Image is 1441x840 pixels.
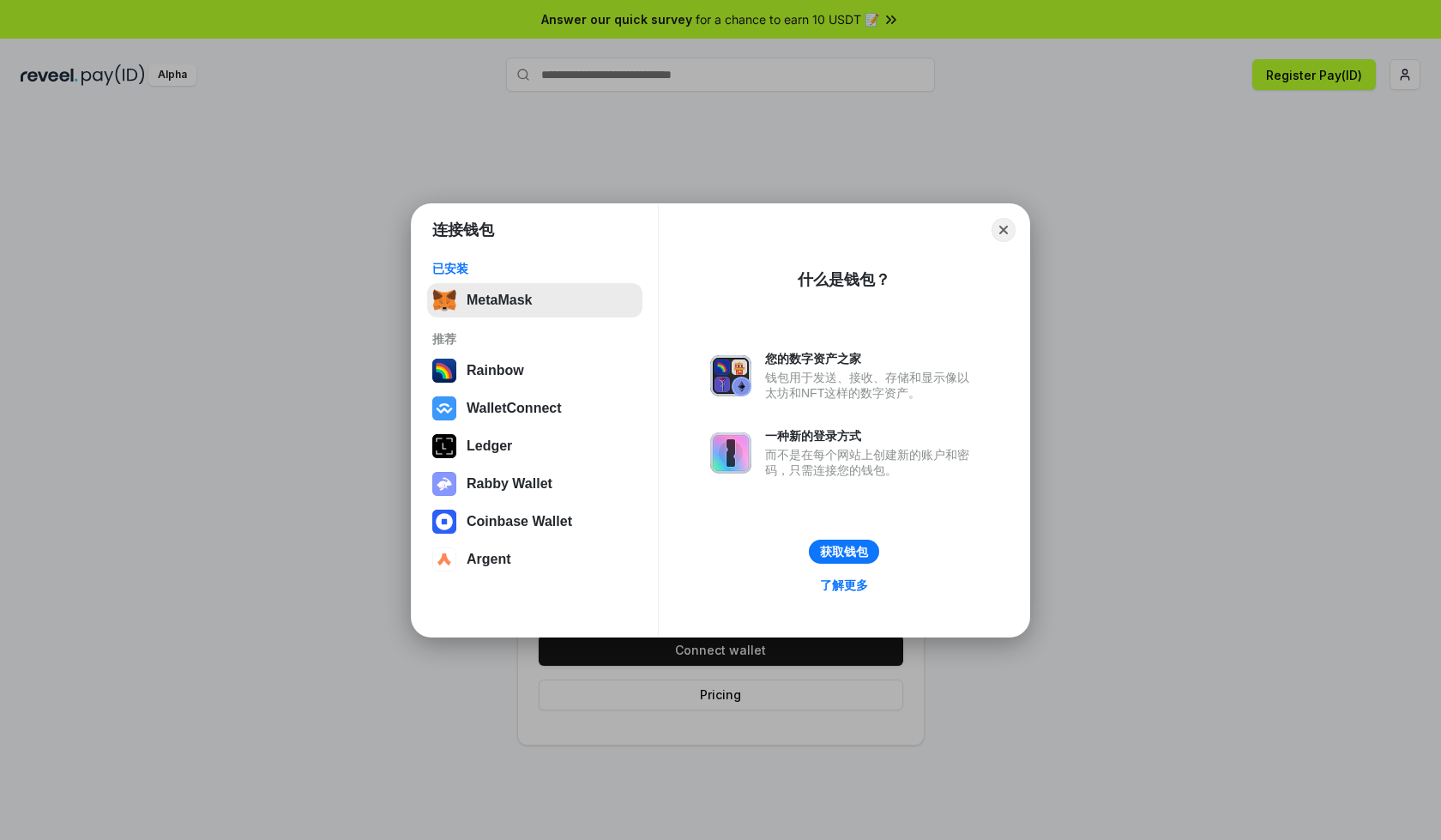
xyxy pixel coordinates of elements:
[710,355,751,396] img: svg+xml,%3Csvg%20xmlns%3D%22http%3A%2F%2Fwww.w3.org%2F2000%2Fsvg%22%20fill%3D%22none%22%20viewBox...
[467,552,511,567] div: Argent
[427,429,642,463] button: Ledger
[432,510,456,534] img: svg+xml,%3Csvg%20width%3D%2228%22%20height%3D%2228%22%20viewBox%3D%220%200%2028%2028%22%20fill%3D...
[765,447,978,478] div: 而不是在每个网站上创建新的账户和密码，只需连接您的钱包。
[427,467,642,501] button: Rabby Wallet
[432,547,456,571] img: svg+xml,%3Csvg%20width%3D%2228%22%20height%3D%2228%22%20viewBox%3D%220%200%2028%2028%22%20fill%3D...
[427,505,642,539] button: Coinbase Wallet
[710,432,751,474] img: svg+xml,%3Csvg%20xmlns%3D%22http%3A%2F%2Fwww.w3.org%2F2000%2Fsvg%22%20fill%3D%22none%22%20viewBox...
[432,220,494,240] h1: 连接钱包
[765,351,978,366] div: 您的数字资产之家
[810,574,878,596] a: 了解更多
[427,354,642,388] button: Rainbow
[432,331,637,347] div: 推荐
[798,269,890,290] div: 什么是钱包？
[820,577,868,593] div: 了解更多
[467,293,532,308] div: MetaMask
[432,396,456,420] img: svg+xml,%3Csvg%20width%3D%2228%22%20height%3D%2228%22%20viewBox%3D%220%200%2028%2028%22%20fill%3D...
[432,261,637,276] div: 已安装
[432,359,456,383] img: svg+xml,%3Csvg%20width%3D%22120%22%20height%3D%22120%22%20viewBox%3D%220%200%20120%20120%22%20fil...
[467,514,572,529] div: Coinbase Wallet
[467,476,552,492] div: Rabby Wallet
[427,542,642,577] button: Argent
[765,370,978,401] div: 钱包用于发送、接收、存储和显示像以太坊和NFT这样的数字资产。
[427,283,642,317] button: MetaMask
[467,363,524,378] div: Rainbow
[809,540,879,564] button: 获取钱包
[467,401,562,416] div: WalletConnect
[432,472,456,496] img: svg+xml,%3Csvg%20xmlns%3D%22http%3A%2F%2Fwww.w3.org%2F2000%2Fsvg%22%20fill%3D%22none%22%20viewBox...
[992,218,1016,242] button: Close
[432,434,456,458] img: svg+xml,%3Csvg%20xmlns%3D%22http%3A%2F%2Fwww.w3.org%2F2000%2Fsvg%22%20width%3D%2228%22%20height%3...
[427,391,642,426] button: WalletConnect
[765,428,978,444] div: 一种新的登录方式
[820,544,868,559] div: 获取钱包
[432,288,456,312] img: svg+xml,%3Csvg%20fill%3D%22none%22%20height%3D%2233%22%20viewBox%3D%220%200%2035%2033%22%20width%...
[467,438,512,454] div: Ledger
